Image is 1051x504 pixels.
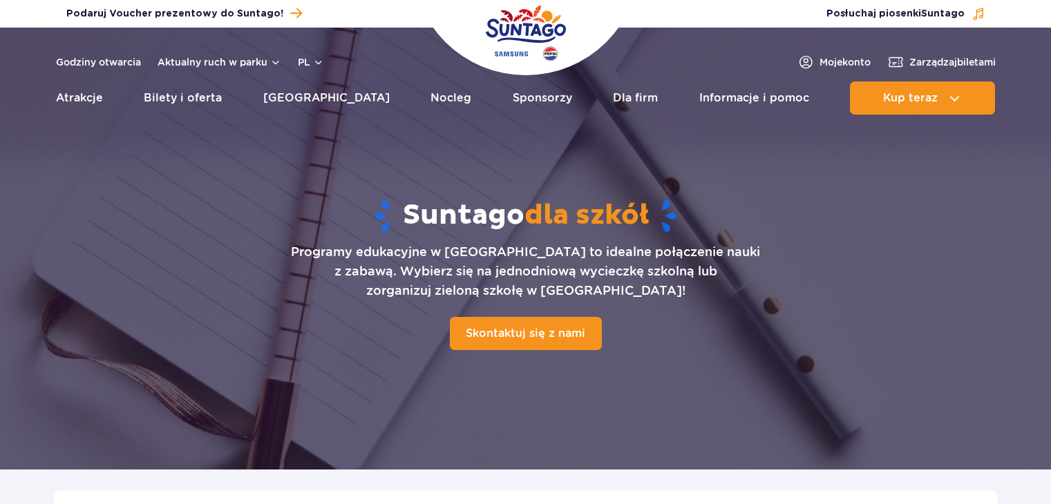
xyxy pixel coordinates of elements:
span: Skontaktuj się z nami [466,327,585,340]
a: Mojekonto [797,54,871,70]
button: Kup teraz [850,81,995,115]
span: Posłuchaj piosenki [826,7,965,21]
a: Dla firm [613,81,658,115]
span: Kup teraz [883,92,938,104]
p: Programy edukacyjne w [GEOGRAPHIC_DATA] to idealne połączenie nauki z zabawą. Wybierz się na jedn... [291,242,760,300]
a: [GEOGRAPHIC_DATA] [263,81,390,115]
span: Podaruj Voucher prezentowy do Suntago! [66,7,283,21]
a: Bilety i oferta [144,81,222,115]
a: Zarządzajbiletami [887,54,996,70]
button: pl [298,55,324,69]
a: Nocleg [430,81,471,115]
a: Skontaktuj się z nami [450,317,602,350]
span: Suntago [921,9,965,19]
button: Aktualny ruch w parku [158,57,281,68]
span: dla szkół [524,198,649,233]
a: Godziny otwarcia [56,55,141,69]
a: Sponsorzy [513,81,572,115]
span: Zarządzaj biletami [909,55,996,69]
h1: Suntago [82,198,970,234]
a: Informacje i pomoc [699,81,809,115]
a: Atrakcje [56,81,103,115]
a: Podaruj Voucher prezentowy do Suntago! [66,4,302,23]
button: Posłuchaj piosenkiSuntago [826,7,985,21]
span: Moje konto [820,55,871,69]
